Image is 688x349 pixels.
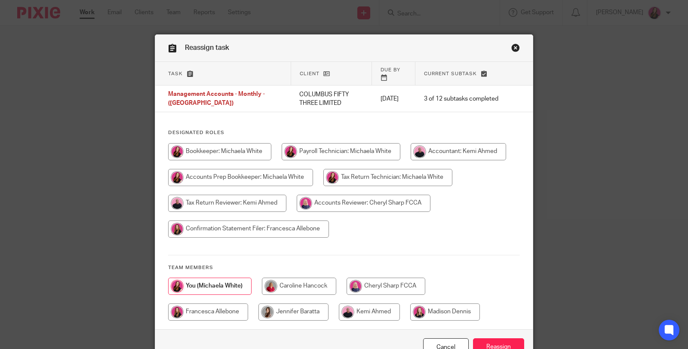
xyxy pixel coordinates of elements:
[185,44,229,51] span: Reassign task
[168,129,520,136] h4: Designated Roles
[168,92,265,107] span: Management Accounts - Monthly - ([GEOGRAPHIC_DATA])
[424,71,477,76] span: Current subtask
[511,43,520,55] a: Close this dialog window
[168,71,183,76] span: Task
[300,71,319,76] span: Client
[415,86,507,112] td: 3 of 12 subtasks completed
[168,264,520,271] h4: Team members
[299,90,363,108] p: COLUMBUS FIFTY THREE LIMITED
[381,95,407,103] p: [DATE]
[381,67,400,72] span: Due by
